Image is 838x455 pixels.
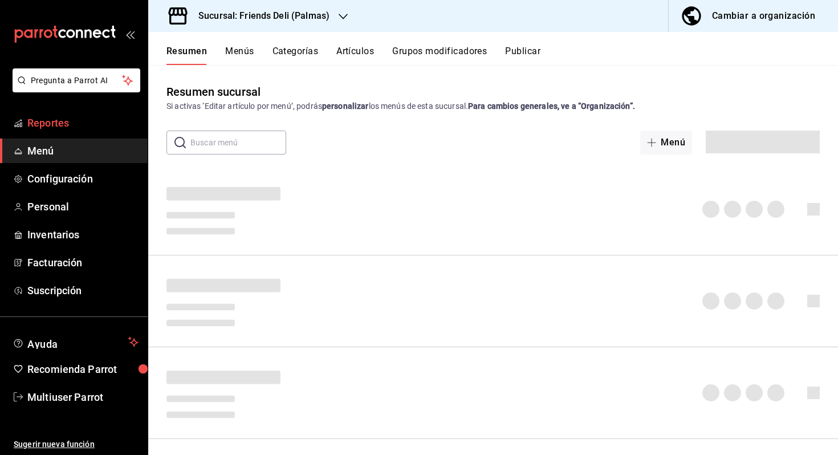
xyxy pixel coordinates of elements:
span: Reportes [27,115,139,131]
span: Suscripción [27,283,139,298]
input: Buscar menú [190,131,286,154]
span: Ayuda [27,335,124,349]
div: Resumen sucursal [166,83,261,100]
button: Menús [225,46,254,65]
a: Pregunta a Parrot AI [8,83,140,95]
button: Resumen [166,46,207,65]
span: Inventarios [27,227,139,242]
div: navigation tabs [166,46,838,65]
button: Pregunta a Parrot AI [13,68,140,92]
div: Si activas ‘Editar artículo por menú’, podrás los menús de esta sucursal. [166,100,820,112]
button: Categorías [272,46,319,65]
span: Multiuser Parrot [27,389,139,405]
span: Configuración [27,171,139,186]
button: Publicar [505,46,540,65]
span: Pregunta a Parrot AI [31,75,123,87]
span: Facturación [27,255,139,270]
button: Grupos modificadores [392,46,487,65]
span: Menú [27,143,139,159]
strong: personalizar [322,101,369,111]
button: Artículos [336,46,374,65]
strong: Para cambios generales, ve a “Organización”. [468,101,635,111]
button: open_drawer_menu [125,30,135,39]
div: Cambiar a organización [712,8,815,24]
h3: Sucursal: Friends Deli (Palmas) [189,9,329,23]
span: Sugerir nueva función [14,438,139,450]
span: Recomienda Parrot [27,361,139,377]
span: Personal [27,199,139,214]
button: Menú [640,131,692,155]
